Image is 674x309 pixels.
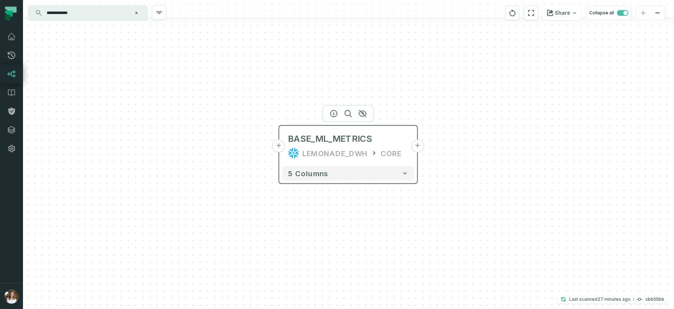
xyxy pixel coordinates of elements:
[645,297,664,301] h4: cbb55bb
[4,289,19,304] img: avatar of Sharon Lifchitz
[288,133,372,145] div: BASE_ML_METRICS
[381,148,401,159] div: CORE
[411,140,424,153] button: +
[543,6,582,20] button: Share
[302,148,368,159] div: LEMONADE_DWH
[586,6,632,20] button: Collapse all
[556,295,669,304] button: Last scanned[DATE] 4:06:17 PMcbb55bb
[598,296,631,302] relative-time: Oct 14, 2025, 4:06 PM GMT+2
[569,296,631,303] p: Last scanned
[272,140,285,153] button: +
[650,6,665,20] button: zoom out
[133,9,140,17] button: Clear search query
[288,169,328,178] span: 5 columns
